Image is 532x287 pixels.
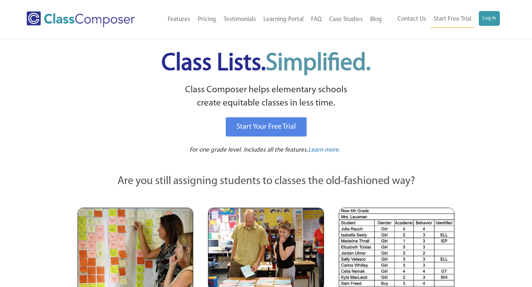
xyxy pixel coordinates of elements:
[226,117,307,136] a: Start Your Free Trial
[220,11,260,28] a: Testimonials
[78,173,454,190] p: Are you still assigning students to classes the old-fashioned way?
[307,11,325,28] a: FAQ
[308,147,340,153] span: Learn more.
[308,146,340,155] a: Learn more.
[430,11,475,28] a: Start Free Trial
[236,123,296,131] span: Start Your Free Trial
[164,11,194,28] a: Features
[394,11,430,27] a: Contact Us
[190,147,308,153] span: For one grade level. Includes all the features.
[479,11,500,26] a: Log In
[260,11,307,28] a: Learning Portal
[386,11,500,28] nav: Header Menu
[366,11,386,28] a: Blog
[161,52,371,76] span: Class Lists.
[266,52,371,76] span: Simplified.
[27,11,135,27] img: Class Composer
[194,11,220,28] a: Pricing
[76,83,456,110] p: Class Composer helps elementary schools create equitable classes in less time.
[152,11,386,28] nav: Header Menu
[325,11,366,28] a: Case Studies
